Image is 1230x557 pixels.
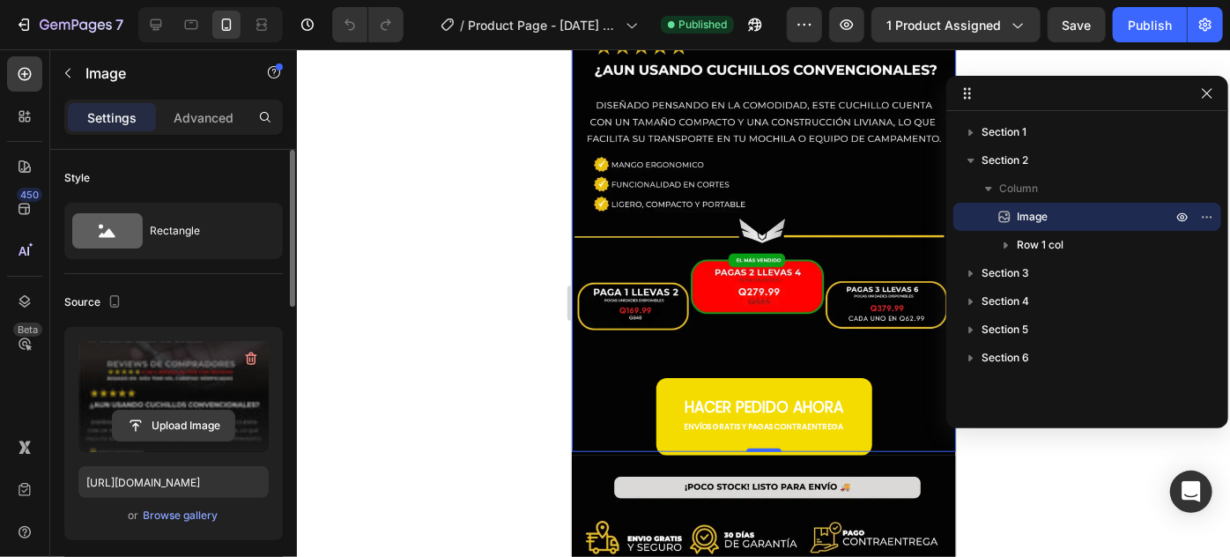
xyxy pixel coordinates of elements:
[78,466,269,498] input: https://example.com/image.jpg
[1170,471,1212,513] div: Open Intercom Messenger
[64,291,125,315] div: Source
[982,293,1029,310] span: Section 4
[143,507,219,524] button: Browse gallery
[112,410,235,442] button: Upload Image
[982,123,1026,141] span: Section 1
[150,211,257,251] div: Rectangle
[115,14,123,35] p: 7
[871,7,1041,42] button: 1 product assigned
[17,188,42,202] div: 450
[982,321,1028,338] span: Section 5
[1063,18,1092,33] span: Save
[1017,236,1063,254] span: Row 1 col
[1017,208,1048,226] span: Image
[85,63,235,84] p: Image
[129,505,139,526] span: or
[1113,7,1187,42] button: Publish
[13,323,42,337] div: Beta
[982,349,1029,367] span: Section 6
[174,108,233,127] p: Advanced
[678,17,727,33] span: Published
[7,7,131,42] button: 7
[982,152,1028,169] span: Section 2
[468,16,619,34] span: Product Page - [DATE] 22:38:08
[460,16,464,34] span: /
[144,508,219,524] div: Browse gallery
[999,180,1038,197] span: Column
[886,16,1001,34] span: 1 product assigned
[982,264,1029,282] span: Section 3
[1048,7,1106,42] button: Save
[87,108,137,127] p: Settings
[332,7,404,42] div: Undo/Redo
[1128,16,1172,34] div: Publish
[572,49,956,557] iframe: Design area
[64,170,90,186] div: Style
